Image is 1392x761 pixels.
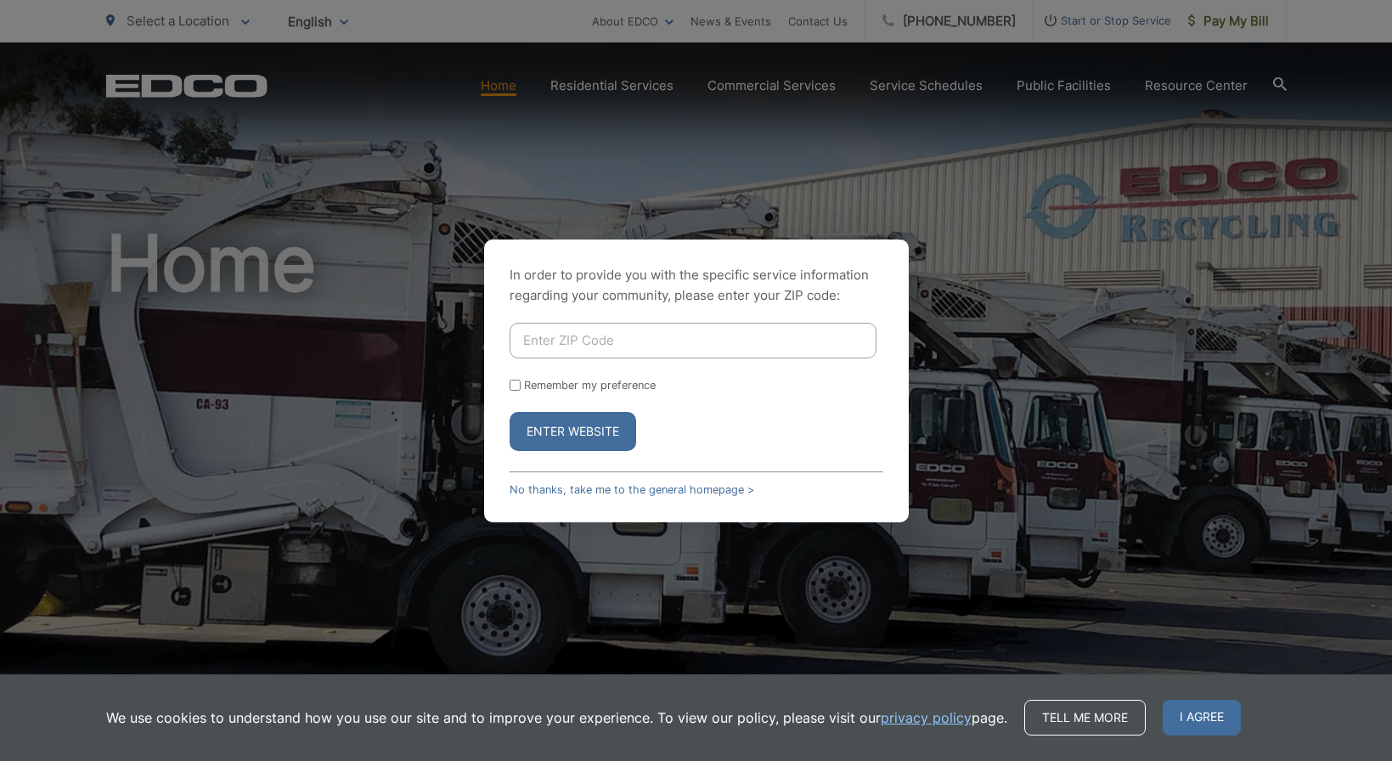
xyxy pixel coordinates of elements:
span: I agree [1163,700,1241,736]
p: We use cookies to understand how you use our site and to improve your experience. To view our pol... [106,707,1007,728]
a: Tell me more [1024,700,1146,736]
label: Remember my preference [524,379,656,392]
a: privacy policy [881,707,972,728]
p: In order to provide you with the specific service information regarding your community, please en... [510,265,883,306]
a: No thanks, take me to the general homepage > [510,483,754,496]
input: Enter ZIP Code [510,323,876,358]
button: Enter Website [510,412,636,451]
